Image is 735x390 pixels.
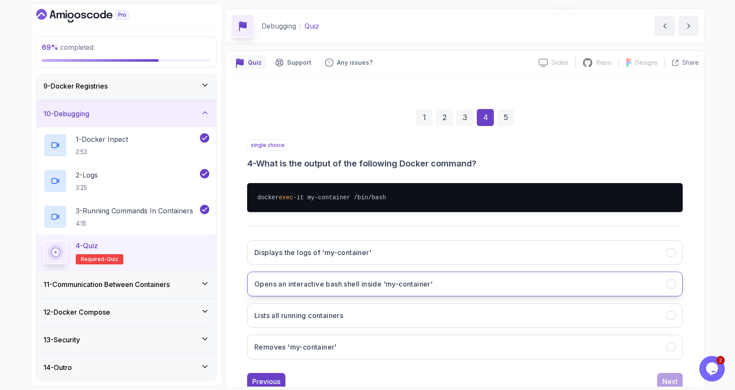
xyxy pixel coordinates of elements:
button: Previous [247,373,285,390]
p: 3 - Running Commands In Containers [76,206,193,216]
button: 14-Outro [37,354,216,381]
h3: Lists all running containers [254,310,343,321]
p: 2:53 [76,148,128,156]
p: Quiz [305,21,319,31]
p: Quiz [248,58,262,67]
pre: docker -it my-container /bin/bash [247,183,683,212]
div: Previous [252,376,280,387]
button: 3-Running Commands In Containers4:15 [43,205,209,229]
h3: 10 - Debugging [43,109,89,119]
button: 12-Docker Compose [37,298,216,326]
button: Displays the logs of 'my-container' [247,240,683,265]
button: 4-QuizRequired-quiz [43,241,209,264]
button: 2-Logs3:25 [43,169,209,193]
p: Share [682,58,699,67]
button: Next [657,373,683,390]
button: 11-Communication Between Containers [37,271,216,298]
h3: Removes 'my-container' [254,342,337,352]
button: Support button [270,56,316,69]
p: single choice [247,140,288,151]
p: Slides [551,58,568,67]
button: 10-Debugging [37,100,216,127]
div: Next [662,376,678,387]
button: Share [664,58,699,67]
h3: 12 - Docker Compose [43,307,110,317]
p: 3:25 [76,184,98,192]
p: Any issues? [337,58,373,67]
button: 9-Docker Registries [37,72,216,100]
span: Required- [81,256,107,263]
iframe: chat widget [699,356,726,381]
p: Designs [635,58,658,67]
button: Lists all running containers [247,303,683,328]
h3: 13 - Security [43,335,80,345]
button: Opens an interactive bash shell inside 'my-container' [247,272,683,296]
p: 4:15 [76,219,193,228]
h3: 4 - What is the output of the following Docker command? [247,158,683,169]
button: next content [678,16,699,36]
span: 69 % [42,43,58,52]
h3: 14 - Outro [43,362,72,373]
p: Repo [596,58,612,67]
p: 4 - Quiz [76,241,98,251]
p: 2 - Logs [76,170,98,180]
button: Feedback button [320,56,378,69]
button: Removes 'my-container' [247,335,683,359]
div: 2 [436,109,453,126]
button: 1-Docker Inpect2:53 [43,133,209,157]
a: Dashboard [36,9,148,23]
h3: Opens an interactive bash shell inside 'my-container' [254,279,433,289]
span: quiz [107,256,118,263]
h3: Displays the logs of 'my-container' [254,247,371,258]
div: 5 [497,109,514,126]
h3: 11 - Communication Between Containers [43,279,170,290]
h3: 9 - Docker Registries [43,81,108,91]
p: 1 - Docker Inpect [76,134,128,144]
div: 1 [416,109,433,126]
div: 4 [477,109,494,126]
button: previous content [655,16,675,36]
button: 13-Security [37,326,216,353]
span: exec [279,194,293,201]
span: completed [42,43,94,52]
p: Debugging [262,21,296,31]
p: Support [287,58,311,67]
button: quiz button [231,56,267,69]
div: 3 [456,109,473,126]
